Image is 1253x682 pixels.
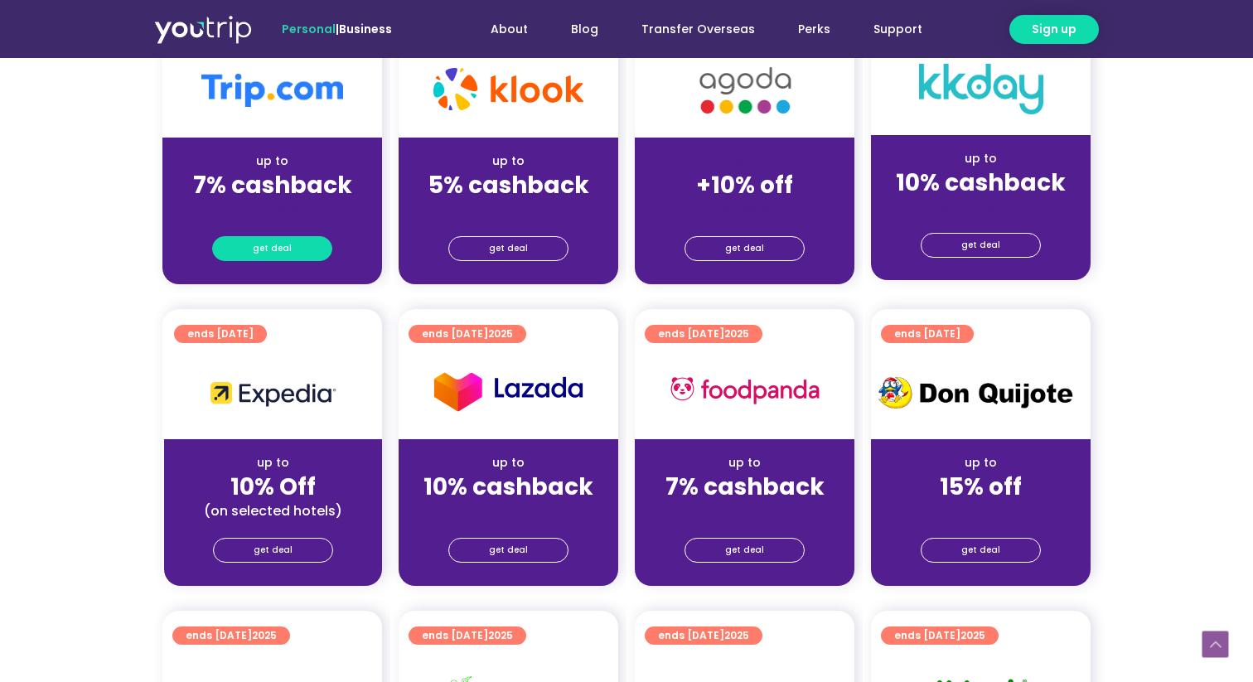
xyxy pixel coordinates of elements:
a: get deal [685,236,805,261]
a: ends [DATE] [174,325,267,343]
span: get deal [489,539,528,562]
span: Personal [282,21,336,37]
strong: 10% cashback [423,471,593,503]
strong: 5% cashback [428,169,589,201]
a: ends [DATE]2025 [881,626,999,645]
span: ends [DATE] [894,626,985,645]
div: up to [177,454,369,472]
span: ends [DATE] [422,325,513,343]
a: ends [DATE]2025 [172,626,290,645]
span: up to [729,152,760,169]
a: ends [DATE]2025 [645,325,762,343]
a: Support [852,14,944,45]
a: get deal [212,236,332,261]
span: get deal [253,237,292,260]
a: Blog [549,14,620,45]
span: 2025 [252,628,277,642]
span: ends [DATE] [187,325,254,343]
div: up to [176,152,369,170]
a: About [469,14,549,45]
strong: 7% cashback [665,471,825,503]
span: get deal [725,237,764,260]
a: get deal [921,538,1041,563]
div: (for stays only) [176,201,369,218]
a: get deal [921,233,1041,258]
div: (for stays only) [412,201,605,218]
strong: 10% Off [230,471,316,503]
strong: 15% off [940,471,1022,503]
div: up to [412,454,605,472]
a: get deal [685,538,805,563]
span: 2025 [488,326,513,341]
div: (for stays only) [648,502,841,520]
div: (for stays only) [648,201,841,218]
a: Transfer Overseas [620,14,776,45]
a: ends [DATE]2025 [645,626,762,645]
span: get deal [254,539,293,562]
div: (for stays only) [884,502,1077,520]
div: up to [884,150,1077,167]
span: get deal [961,539,1000,562]
a: ends [DATE] [881,325,974,343]
div: up to [884,454,1077,472]
span: ends [DATE] [894,325,960,343]
span: get deal [961,234,1000,257]
a: ends [DATE]2025 [409,325,526,343]
strong: 10% cashback [896,167,1066,199]
span: get deal [725,539,764,562]
div: (on selected hotels) [177,502,369,520]
strong: +10% off [696,169,793,201]
span: Sign up [1032,21,1076,38]
a: get deal [448,236,568,261]
div: up to [412,152,605,170]
div: up to [648,454,841,472]
div: (for stays only) [884,198,1077,215]
nav: Menu [437,14,944,45]
span: get deal [489,237,528,260]
span: 2025 [724,628,749,642]
span: 2025 [960,628,985,642]
span: 2025 [488,628,513,642]
span: ends [DATE] [422,626,513,645]
a: Perks [776,14,852,45]
a: get deal [213,538,333,563]
div: (for stays only) [412,502,605,520]
span: ends [DATE] [186,626,277,645]
span: ends [DATE] [658,325,749,343]
span: ends [DATE] [658,626,749,645]
strong: 7% cashback [193,169,352,201]
a: Business [339,21,392,37]
a: Sign up [1009,15,1099,44]
span: 2025 [724,326,749,341]
a: ends [DATE]2025 [409,626,526,645]
a: get deal [448,538,568,563]
span: | [282,21,392,37]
